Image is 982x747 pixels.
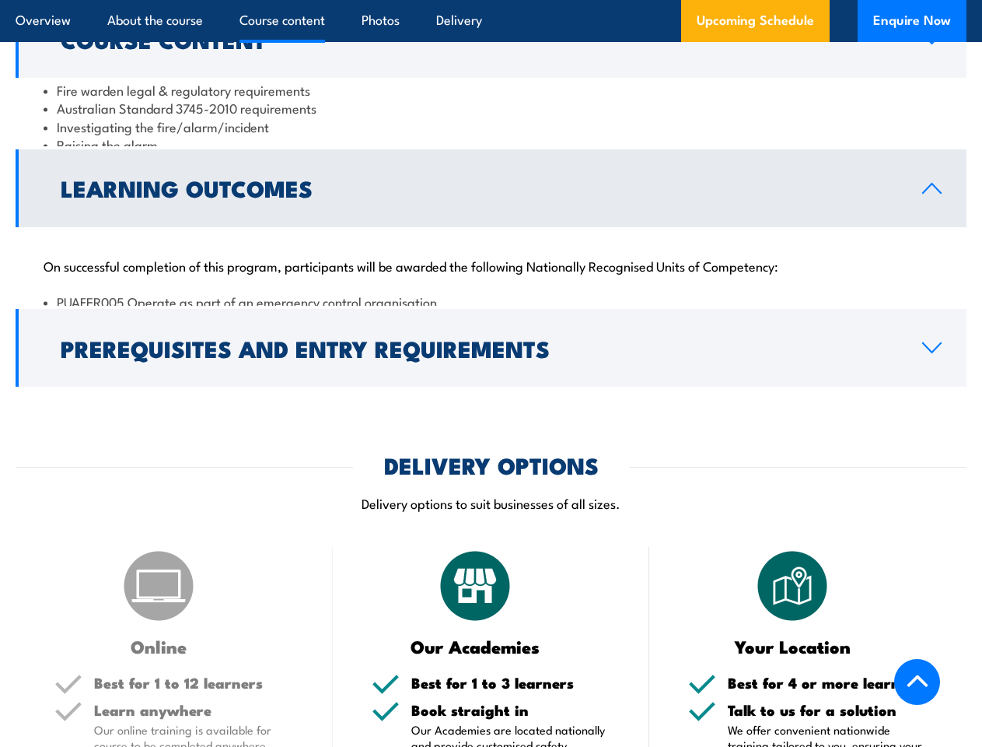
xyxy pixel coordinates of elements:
[16,309,966,387] a: Prerequisites and Entry Requirements
[372,637,580,655] h3: Our Academies
[44,258,938,273] p: On successful completion of this program, participants will be awarded the following Nationally R...
[61,177,897,198] h2: Learning Outcomes
[94,703,294,717] h5: Learn anywhere
[728,675,928,690] h5: Best for 4 or more learners
[384,454,599,475] h2: DELIVERY OPTIONS
[411,703,611,717] h5: Book straight in
[61,338,897,358] h2: Prerequisites and Entry Requirements
[94,675,294,690] h5: Best for 1 to 12 learners
[44,135,938,153] li: Raising the alarm
[54,637,263,655] h3: Online
[16,149,966,227] a: Learning Outcomes
[16,494,966,512] p: Delivery options to suit businesses of all sizes.
[688,637,896,655] h3: Your Location
[44,293,938,310] li: PUAFER005 Operate as part of an emergency control organisation
[411,675,611,690] h5: Best for 1 to 3 learners
[44,99,938,117] li: Australian Standard 3745-2010 requirements
[44,117,938,135] li: Investigating the fire/alarm/incident
[728,703,928,717] h5: Talk to us for a solution
[44,81,938,99] li: Fire warden legal & regulatory requirements
[61,29,897,49] h2: Course Content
